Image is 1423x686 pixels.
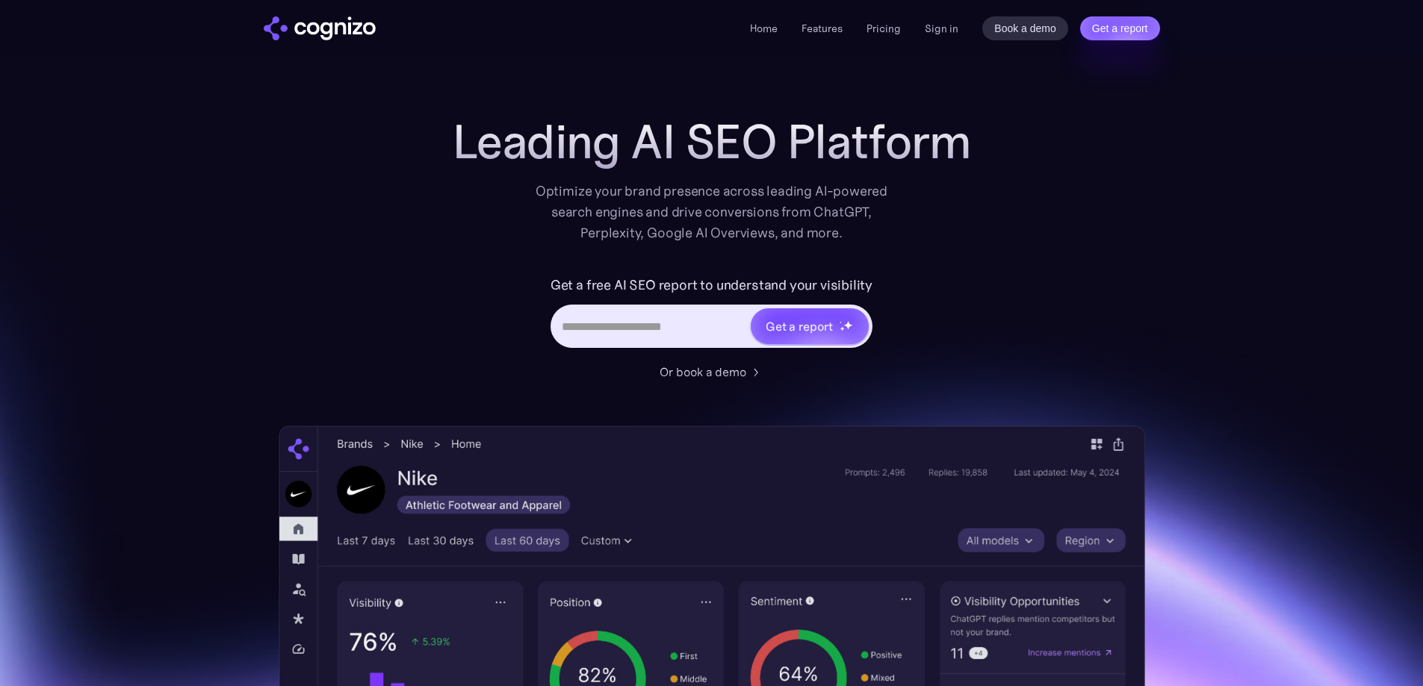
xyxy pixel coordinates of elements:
[660,363,764,381] a: Or book a demo
[840,326,845,331] img: star
[551,273,872,355] form: Hero URL Input Form
[766,317,833,335] div: Get a report
[264,16,376,40] img: cognizo logo
[925,19,958,37] a: Sign in
[866,22,901,35] a: Pricing
[749,307,870,346] a: Get a reportstarstarstar
[843,320,853,330] img: star
[982,16,1068,40] a: Book a demo
[840,321,842,323] img: star
[264,16,376,40] a: home
[551,273,872,297] label: Get a free AI SEO report to understand your visibility
[660,363,746,381] div: Or book a demo
[1080,16,1160,40] a: Get a report
[802,22,843,35] a: Features
[750,22,778,35] a: Home
[528,181,896,243] div: Optimize your brand presence across leading AI-powered search engines and drive conversions from ...
[453,115,971,169] h1: Leading AI SEO Platform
